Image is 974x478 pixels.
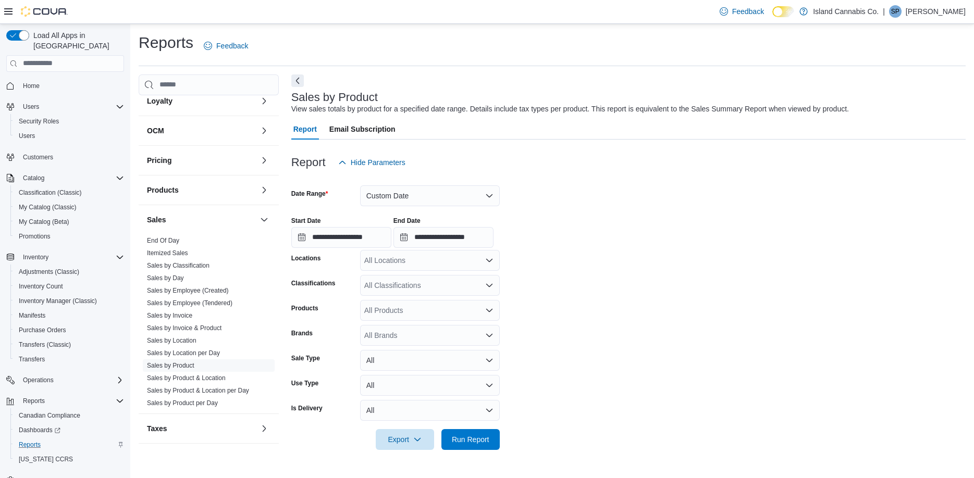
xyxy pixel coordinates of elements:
[10,337,128,352] button: Transfers (Classic)
[19,355,45,363] span: Transfers
[813,5,879,18] p: Island Cannabis Co.
[19,251,53,263] button: Inventory
[2,171,128,185] button: Catalog
[10,308,128,323] button: Manifests
[147,274,184,282] span: Sales by Day
[15,424,124,436] span: Dashboards
[258,422,270,435] button: Taxes
[147,349,220,357] span: Sales by Location per Day
[15,309,124,322] span: Manifests
[291,254,321,262] label: Locations
[147,299,232,307] span: Sales by Employee (Tendered)
[15,338,124,351] span: Transfers (Classic)
[147,274,184,282] a: Sales by Day
[15,324,124,336] span: Purchase Orders
[10,408,128,423] button: Canadian Compliance
[147,423,167,434] h3: Taxes
[147,374,226,382] a: Sales by Product & Location
[10,229,128,244] button: Promotions
[147,312,192,319] a: Sales by Invoice
[15,338,75,351] a: Transfers (Classic)
[29,30,124,51] span: Load All Apps in [GEOGRAPHIC_DATA]
[19,395,49,407] button: Reports
[15,130,124,142] span: Users
[147,215,166,225] h3: Sales
[334,152,410,173] button: Hide Parameters
[147,286,229,295] span: Sales by Employee (Created)
[291,404,323,412] label: Is Delivery
[10,265,128,279] button: Adjustments (Classic)
[360,375,500,396] button: All
[10,215,128,229] button: My Catalog (Beta)
[147,215,256,225] button: Sales
[147,399,218,407] a: Sales by Product per Day
[329,119,396,140] span: Email Subscription
[15,453,124,466] span: Washington CCRS
[10,437,128,452] button: Reports
[216,41,248,51] span: Feedback
[291,190,328,198] label: Date Range
[485,306,494,315] button: Open list of options
[147,423,256,434] button: Taxes
[147,96,172,106] h3: Loyalty
[716,1,768,22] a: Feedback
[485,256,494,265] button: Open list of options
[15,186,124,199] span: Classification (Classic)
[376,429,434,450] button: Export
[2,78,128,93] button: Home
[19,132,35,140] span: Users
[147,236,179,245] span: End Of Day
[147,185,256,195] button: Products
[147,324,221,332] a: Sales by Invoice & Product
[10,185,128,200] button: Classification (Classic)
[291,279,336,287] label: Classifications
[15,280,67,293] a: Inventory Count
[883,5,885,18] p: |
[19,218,69,226] span: My Catalog (Beta)
[15,115,63,128] a: Security Roles
[23,253,48,261] span: Inventory
[889,5,902,18] div: Shae Parsey
[19,100,124,113] span: Users
[15,353,49,366] a: Transfers
[15,295,101,307] a: Inventory Manager (Classic)
[19,268,79,276] span: Adjustments (Classic)
[19,117,59,125] span: Security Roles
[15,409,124,422] span: Canadian Compliance
[360,350,500,371] button: All
[2,99,128,114] button: Users
[15,115,124,128] span: Security Roles
[15,280,124,293] span: Inventory Count
[200,35,252,56] a: Feedback
[23,103,39,111] span: Users
[10,323,128,337] button: Purchase Orders
[147,249,188,257] a: Itemized Sales
[23,397,45,405] span: Reports
[147,262,209,269] a: Sales by Classification
[19,172,48,184] button: Catalog
[10,200,128,215] button: My Catalog (Classic)
[23,82,40,90] span: Home
[147,362,194,369] a: Sales by Product
[291,304,318,312] label: Products
[15,409,84,422] a: Canadian Compliance
[15,424,65,436] a: Dashboards
[19,188,82,197] span: Classification (Classic)
[485,331,494,339] button: Open list of options
[19,151,57,163] a: Customers
[258,95,270,107] button: Loyalty
[258,184,270,196] button: Products
[15,309,50,322] a: Manifests
[147,185,179,195] h3: Products
[891,5,899,18] span: SP
[15,266,124,278] span: Adjustments (Classic)
[19,282,63,291] span: Inventory Count
[2,394,128,408] button: Reports
[485,281,494,290] button: Open list of options
[147,287,229,294] a: Sales by Employee (Created)
[19,311,45,320] span: Manifests
[732,6,764,17] span: Feedback
[19,172,124,184] span: Catalog
[393,227,494,248] input: Press the down key to open a popover containing a calendar.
